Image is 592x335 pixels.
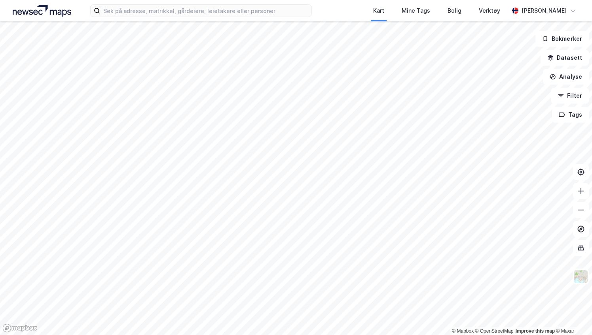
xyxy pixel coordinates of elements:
button: Filter [551,88,589,104]
div: [PERSON_NAME] [522,6,567,15]
img: logo.a4113a55bc3d86da70a041830d287a7e.svg [13,5,71,17]
a: OpenStreetMap [475,328,514,334]
a: Improve this map [516,328,555,334]
a: Mapbox homepage [2,324,37,333]
button: Bokmerker [535,31,589,47]
div: Kart [373,6,384,15]
div: Verktøy [479,6,500,15]
img: Z [573,269,588,284]
button: Tags [552,107,589,123]
button: Datasett [541,50,589,66]
div: Bolig [448,6,461,15]
iframe: Chat Widget [552,297,592,335]
a: Mapbox [452,328,474,334]
input: Søk på adresse, matrikkel, gårdeiere, leietakere eller personer [100,5,311,17]
button: Analyse [543,69,589,85]
div: Mine Tags [402,6,430,15]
